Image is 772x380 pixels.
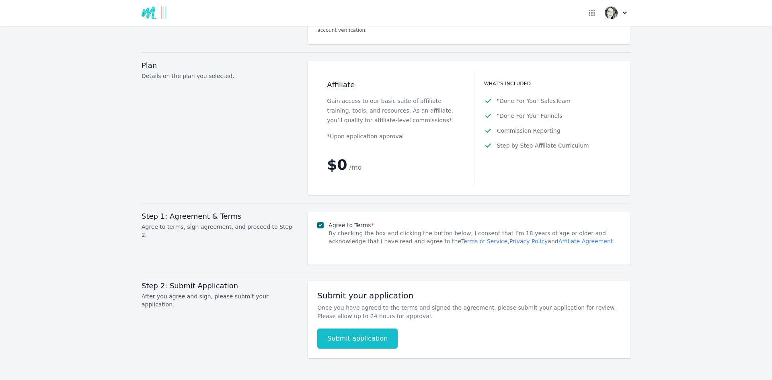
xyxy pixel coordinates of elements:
h3: Step 1: Agreement & Terms [142,212,298,221]
p: Once you have agreed to the terms and signed the agreement, please submit your application for re... [317,304,621,320]
h3: What's included [484,80,611,87]
a: Affiliate Agreement [558,238,613,244]
h2: Affiliate [327,80,454,90]
p: Details on the plan you selected. [142,72,298,80]
span: "Done For You" SalesTeam [497,97,571,105]
p: Agree to terms, sign agreement, and proceed to Step 2. [142,223,298,239]
h3: Step 2: Submit Application [142,281,298,291]
span: *Upon application approval [327,133,404,140]
a: Privacy Policy [509,238,548,244]
span: Step by Step Affiliate Curriculum [497,142,589,150]
label: Agree to Terms [329,222,374,228]
h3: Plan [142,61,298,70]
span: $0 [327,156,347,173]
h3: Submit your application [317,291,621,300]
a: Terms of Service [461,238,507,244]
button: Submit application [317,329,398,349]
span: /mo [349,164,362,171]
span: Commission Reporting [497,127,561,135]
p: By checking the box and clicking the button below, I consent that I'm 18 years of age or older an... [329,229,621,245]
p: After you agree and sign, please submit your application. [142,292,298,308]
span: Gain access to our basic suite of affiliate training, tools, and resources. As an affiliate, you’... [327,98,454,123]
span: "Done For You" Funnels [497,112,563,120]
